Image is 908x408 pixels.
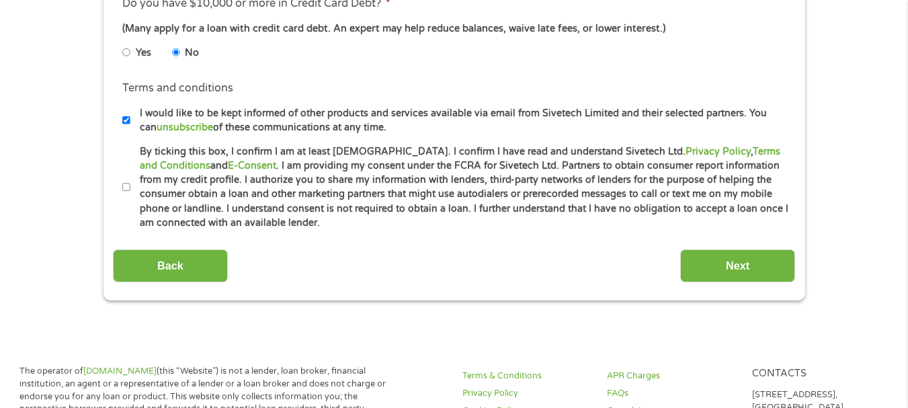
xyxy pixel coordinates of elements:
[130,106,790,135] label: I would like to be kept informed of other products and services available via email from Sivetech...
[136,46,151,60] label: Yes
[680,249,795,282] input: Next
[113,249,228,282] input: Back
[140,146,780,171] a: Terms and Conditions
[752,368,880,380] h4: Contacts
[83,366,157,376] a: [DOMAIN_NAME]
[607,387,735,400] a: FAQs
[228,160,276,171] a: E-Consent
[122,22,785,36] div: (Many apply for a loan with credit card debt. An expert may help reduce balances, waive late fees...
[130,145,790,231] label: By ticking this box, I confirm I am at least [DEMOGRAPHIC_DATA]. I confirm I have read and unders...
[122,81,233,95] label: Terms and conditions
[686,146,751,157] a: Privacy Policy
[607,370,735,382] a: APR Charges
[157,122,213,133] a: unsubscribe
[185,46,199,60] label: No
[462,370,591,382] a: Terms & Conditions
[462,387,591,400] a: Privacy Policy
